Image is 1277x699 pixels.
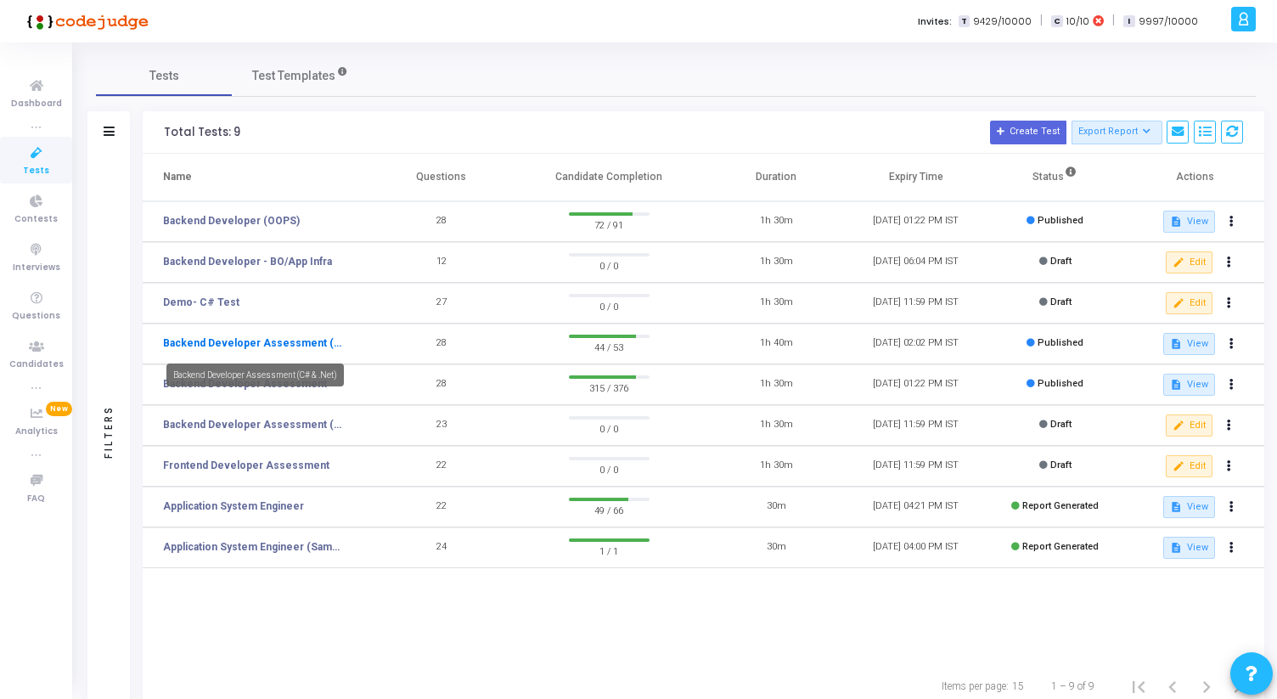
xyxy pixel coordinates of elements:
label: Invites: [918,14,952,29]
span: 9429/10000 [973,14,1032,29]
span: 0 / 0 [569,420,650,437]
span: Dashboard [11,97,62,111]
td: 28 [372,324,511,364]
div: Backend Developer Assessment (C# & .Net) [166,364,344,386]
td: [DATE] 04:21 PM IST [846,487,985,527]
span: 9997/10000 [1139,14,1198,29]
span: 49 / 66 [569,501,650,518]
mat-icon: description [1170,216,1182,228]
span: Published [1038,337,1083,348]
div: Total Tests: 9 [164,126,240,139]
span: Report Generated [1022,500,1099,511]
span: 0 / 0 [569,297,650,314]
span: | [1040,12,1043,30]
div: Items per page: [942,679,1009,694]
button: Edit [1166,292,1212,314]
td: 30m [706,487,846,527]
span: Draft [1050,459,1072,471]
mat-icon: edit [1173,420,1184,431]
td: 27 [372,283,511,324]
td: [DATE] 04:00 PM IST [846,527,985,568]
span: Report Generated [1022,541,1099,552]
td: 1h 30m [706,283,846,324]
mat-icon: description [1170,338,1182,350]
button: View [1163,537,1215,559]
span: 44 / 53 [569,338,650,355]
td: 1h 30m [706,364,846,405]
span: Tests [23,164,49,178]
span: | [1112,12,1115,30]
span: I [1123,15,1134,28]
button: Edit [1166,455,1212,477]
td: [DATE] 11:59 PM IST [846,283,985,324]
td: 12 [372,242,511,283]
td: 24 [372,527,511,568]
span: FAQ [27,492,45,506]
mat-icon: description [1170,542,1182,554]
span: New [46,402,72,416]
a: Backend Developer - BO/App Infra [163,254,332,269]
button: View [1163,211,1215,233]
td: 1h 30m [706,446,846,487]
td: [DATE] 01:22 PM IST [846,201,985,242]
a: Backend Developer Assessment (C# & .Net) [163,417,346,432]
mat-icon: edit [1173,297,1184,309]
td: [DATE] 06:04 PM IST [846,242,985,283]
span: Contests [14,212,58,227]
button: Export Report [1072,121,1162,144]
a: Application System Engineer [163,499,304,514]
a: Frontend Developer Assessment [163,458,329,473]
td: 28 [372,364,511,405]
td: 1h 30m [706,201,846,242]
span: 0 / 0 [569,256,650,273]
th: Expiry Time [846,154,985,201]
div: Filters [101,338,116,525]
td: [DATE] 01:22 PM IST [846,364,985,405]
button: Edit [1166,414,1212,437]
span: 10/10 [1066,14,1089,29]
a: Demo- C# Test [163,295,239,310]
img: logo [21,4,149,38]
span: 0 / 0 [569,460,650,477]
span: Interviews [13,261,60,275]
span: Draft [1050,419,1072,430]
span: Test Templates [252,67,335,85]
th: Duration [706,154,846,201]
span: C [1051,15,1062,28]
td: 1h 40m [706,324,846,364]
span: T [959,15,970,28]
td: [DATE] 02:02 PM IST [846,324,985,364]
span: 72 / 91 [569,216,650,233]
span: Published [1038,215,1083,226]
td: 1h 30m [706,405,846,446]
span: Candidates [9,358,64,372]
span: 315 / 376 [569,379,650,396]
td: 22 [372,487,511,527]
a: Backend Developer Assessment (C# & .Net) [163,335,346,351]
th: Name [143,154,372,201]
span: Draft [1050,256,1072,267]
span: Analytics [15,425,58,439]
span: 1 / 1 [569,542,650,559]
mat-icon: edit [1173,460,1184,472]
td: 1h 30m [706,242,846,283]
button: View [1163,333,1215,355]
td: 22 [372,446,511,487]
div: 1 – 9 of 9 [1051,679,1094,694]
span: Tests [149,67,179,85]
td: 23 [372,405,511,446]
th: Candidate Completion [511,154,706,201]
th: Actions [1125,154,1264,201]
button: View [1163,374,1215,396]
span: Questions [12,309,60,324]
div: 15 [1012,679,1024,694]
td: [DATE] 11:59 PM IST [846,405,985,446]
td: [DATE] 11:59 PM IST [846,446,985,487]
span: Draft [1050,296,1072,307]
button: Create Test [990,121,1066,144]
a: Backend Developer (OOPS) [163,213,300,228]
mat-icon: description [1170,379,1182,391]
mat-icon: description [1170,501,1182,513]
a: Application System Engineer (Sample Test) [163,539,346,555]
th: Questions [372,154,511,201]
